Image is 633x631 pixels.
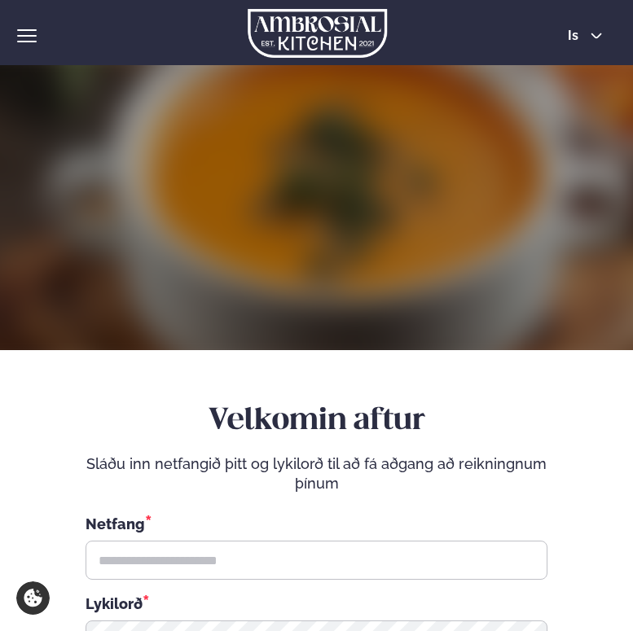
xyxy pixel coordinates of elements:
[86,593,547,614] div: Lykilorð
[555,29,616,42] button: is
[17,26,37,46] button: hamburger
[16,581,50,615] a: Cookie settings
[568,29,583,42] span: is
[86,454,547,493] p: Sláðu inn netfangið þitt og lykilorð til að fá aðgang að reikningnum þínum
[86,513,547,534] div: Netfang
[86,402,547,441] h2: Velkomin aftur
[248,9,387,58] img: logo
